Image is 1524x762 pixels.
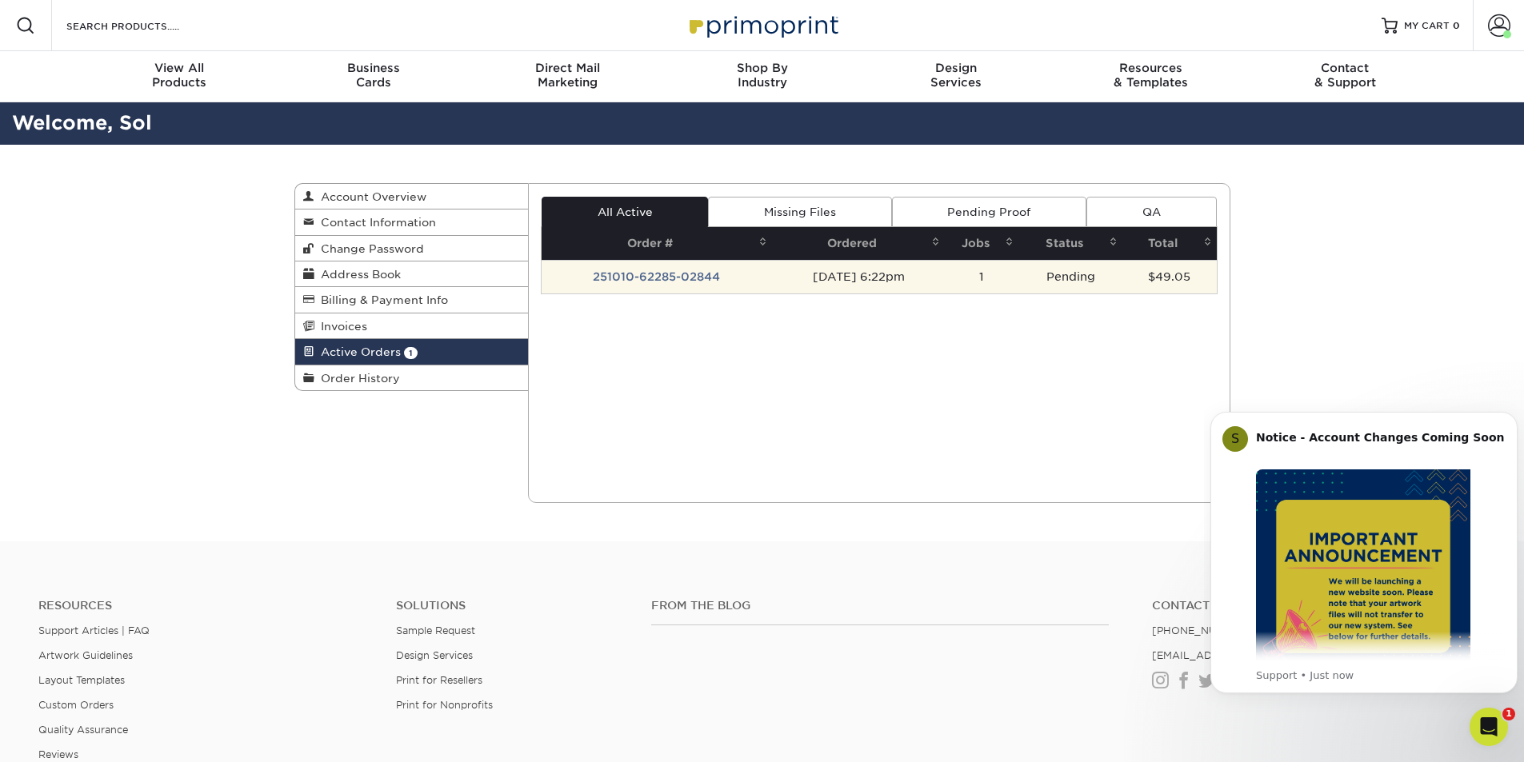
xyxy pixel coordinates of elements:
[1470,708,1508,746] iframe: Intercom live chat
[1248,61,1442,75] span: Contact
[276,51,470,102] a: BusinessCards
[314,216,436,229] span: Contact Information
[542,197,708,227] a: All Active
[651,599,1109,612] h4: From the Blog
[1122,227,1216,260] th: Total
[1404,19,1450,33] span: MY CART
[314,320,367,333] span: Invoices
[295,287,529,313] a: Billing & Payment Info
[314,242,424,255] span: Change Password
[314,268,401,281] span: Address Book
[314,345,401,358] span: Active Orders
[1086,197,1216,227] a: QA
[1152,649,1343,661] a: [EMAIL_ADDRESS][DOMAIN_NAME]
[665,61,859,75] span: Shop By
[708,197,891,227] a: Missing Files
[38,624,150,636] a: Support Articles | FAQ
[396,599,627,612] h4: Solutions
[1054,61,1248,90] div: & Templates
[1204,392,1524,754] iframe: Intercom notifications message
[892,197,1086,227] a: Pending Proof
[542,227,772,260] th: Order #
[396,649,473,661] a: Design Services
[38,599,372,612] h4: Resources
[859,61,1054,90] div: Services
[665,61,859,90] div: Industry
[82,61,277,75] span: View All
[295,339,529,365] a: Active Orders 1
[665,51,859,102] a: Shop ByIndustry
[295,313,529,339] a: Invoices
[682,8,842,42] img: Primoprint
[772,227,946,260] th: Ordered
[38,649,133,661] a: Artwork Guidelines
[1054,61,1248,75] span: Resources
[314,372,400,385] span: Order History
[295,261,529,287] a: Address Book
[295,184,529,209] a: Account Overview
[295,209,529,235] a: Contact Information
[295,236,529,261] a: Change Password
[772,260,946,293] td: [DATE] 6:22pm
[38,699,114,711] a: Custom Orders
[859,51,1054,102] a: DesignServices
[1453,20,1460,31] span: 0
[396,674,482,686] a: Print for Resellers
[1502,708,1515,720] span: 1
[470,61,665,90] div: Marketing
[295,365,529,390] a: Order History
[38,674,125,686] a: Layout Templates
[470,51,665,102] a: Direct MailMarketing
[396,624,475,636] a: Sample Request
[1248,51,1442,102] a: Contact& Support
[276,61,470,90] div: Cards
[1122,260,1216,293] td: $49.05
[82,61,277,90] div: Products
[470,61,665,75] span: Direct Mail
[82,51,277,102] a: View AllProducts
[1152,624,1251,636] a: [PHONE_NUMBER]
[65,16,221,35] input: SEARCH PRODUCTS.....
[1248,61,1442,90] div: & Support
[396,699,493,711] a: Print for Nonprofits
[1152,599,1486,612] a: Contact
[314,293,448,306] span: Billing & Payment Info
[1018,260,1122,293] td: Pending
[1018,227,1122,260] th: Status
[404,347,418,359] span: 1
[542,260,772,293] td: 251010-62285-02844
[1054,51,1248,102] a: Resources& Templates
[276,61,470,75] span: Business
[945,227,1018,260] th: Jobs
[859,61,1054,75] span: Design
[945,260,1018,293] td: 1
[314,190,426,203] span: Account Overview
